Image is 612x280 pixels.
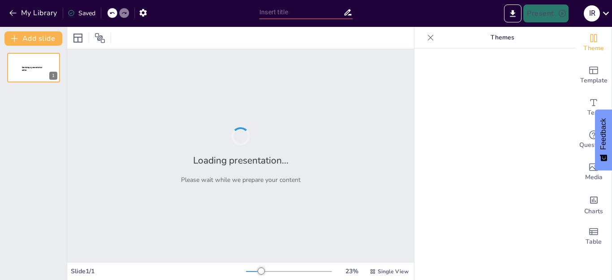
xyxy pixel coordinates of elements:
button: Export to PowerPoint [504,4,521,22]
button: Add slide [4,31,62,46]
span: Questions [579,140,608,150]
div: Layout [71,31,85,45]
div: Add text boxes [576,91,612,124]
div: I R [584,5,600,22]
span: Single View [378,268,409,275]
div: 1 [7,53,60,82]
span: Theme [583,43,604,53]
div: Add ready made slides [576,59,612,91]
span: Sendsteps presentation editor [22,66,43,71]
p: Please wait while we prepare your content [181,176,301,184]
div: Get real-time input from your audience [576,124,612,156]
div: Add charts and graphs [576,188,612,220]
span: Feedback [599,118,608,150]
div: 1 [49,72,57,80]
span: Position [95,33,105,43]
input: Insert title [259,6,343,19]
div: Change the overall theme [576,27,612,59]
p: Themes [438,27,567,48]
span: Media [585,172,603,182]
h2: Loading presentation... [193,154,289,167]
span: Charts [584,207,603,216]
div: 23 % [341,267,362,276]
span: Table [586,237,602,247]
div: Add a table [576,220,612,253]
span: Template [580,76,608,86]
div: Slide 1 / 1 [71,267,246,276]
span: Text [587,108,600,118]
button: Feedback - Show survey [595,109,612,170]
button: My Library [7,6,61,20]
button: I R [584,4,600,22]
button: Present [523,4,568,22]
div: Saved [68,9,95,17]
div: Add images, graphics, shapes or video [576,156,612,188]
